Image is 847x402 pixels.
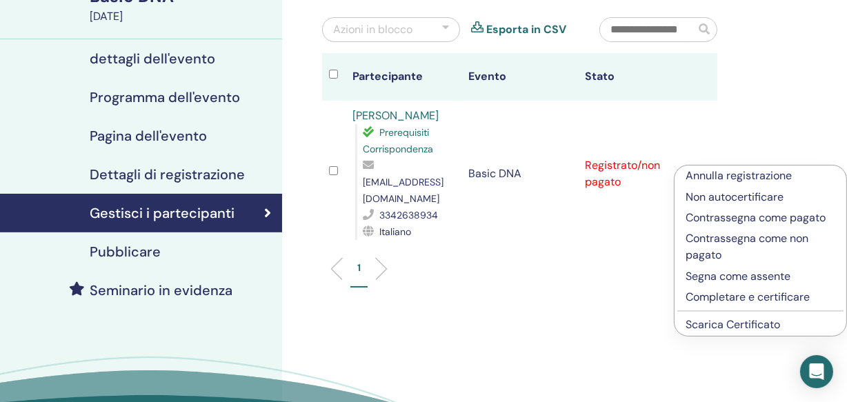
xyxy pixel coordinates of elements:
p: Annulla registrazione [686,168,835,184]
span: 3342638934 [379,209,438,221]
div: [DATE] [90,8,274,25]
h4: Pagina dell'evento [90,128,207,144]
h4: Seminario in evidenza [90,282,232,299]
a: Esporta in CSV [486,21,566,38]
h4: dettagli dell'evento [90,50,215,67]
h4: Programma dell'evento [90,89,240,105]
th: Evento [461,53,577,101]
p: Completare e certificare [686,289,835,305]
span: Italiano [379,225,411,238]
h4: Pubblicare [90,243,161,260]
span: Prerequisiti Corrispondenza [363,126,433,155]
th: Stato [578,53,694,101]
a: Scarica Certificato [686,317,780,332]
p: Contrassegna come non pagato [686,230,835,263]
p: Segna come assente [686,268,835,285]
td: Basic DNA [461,101,577,247]
p: Contrassegna come pagato [686,210,835,226]
p: 1 [357,261,361,275]
div: Azioni in blocco [333,21,412,38]
a: [PERSON_NAME] [352,108,439,123]
p: Non autocertificare [686,189,835,205]
span: [EMAIL_ADDRESS][DOMAIN_NAME] [363,176,444,205]
h4: Dettagli di registrazione [90,166,245,183]
div: Open Intercom Messenger [800,355,833,388]
h4: Gestisci i partecipanti [90,205,235,221]
th: Partecipante [346,53,461,101]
